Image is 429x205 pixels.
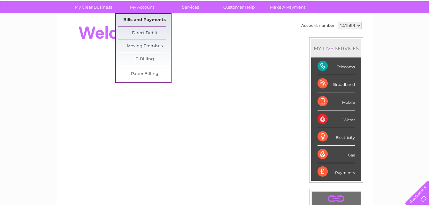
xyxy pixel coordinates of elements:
a: Water [317,27,329,32]
a: Paper Billing [118,68,171,80]
a: Blog [373,27,383,32]
a: Telecoms [350,27,370,32]
a: 0333 014 3131 [309,3,353,11]
td: Account number [300,20,336,31]
div: LIVE [321,45,335,51]
a: Contact [387,27,402,32]
img: logo.png [15,17,48,36]
div: Telecoms [318,57,355,75]
a: Direct Debit [118,27,171,40]
a: Make A Payment [261,1,314,13]
a: Moving Premises [118,40,171,53]
div: Mobile [318,93,355,110]
a: Energy [333,27,347,32]
div: Electricity [318,128,355,146]
a: E-Billing [118,53,171,66]
a: Customer Help [213,1,265,13]
a: Log out [408,27,423,32]
div: Water [318,110,355,128]
a: Services [164,1,217,13]
a: My Account [116,1,168,13]
a: Bills and Payments [118,14,171,27]
div: Clear Business is a trading name of Verastar Limited (registered in [GEOGRAPHIC_DATA] No. 3667643... [64,4,366,31]
div: Payments [318,163,355,180]
a: My Clear Business [67,1,120,13]
div: MY SERVICES [311,39,361,57]
a: . [313,193,359,204]
div: Gas [318,146,355,163]
div: Broadband [318,75,355,93]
